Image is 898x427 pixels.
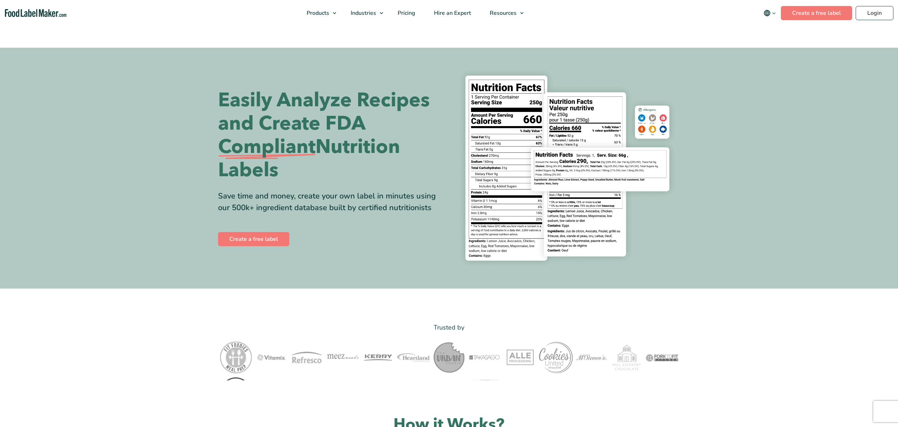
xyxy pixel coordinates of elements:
span: Compliant [218,135,315,159]
h1: Easily Analyze Recipes and Create FDA Nutrition Labels [218,89,444,182]
span: Resources [488,9,517,17]
span: Industries [349,9,377,17]
span: Pricing [396,9,416,17]
span: Products [305,9,330,17]
a: Login [856,6,893,20]
a: Create a free label [218,232,289,246]
p: Trusted by [218,322,680,333]
span: Hire an Expert [432,9,472,17]
a: Create a free label [781,6,852,20]
div: Save time and money, create your own label in minutes using our 500k+ ingredient database built b... [218,190,444,214]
